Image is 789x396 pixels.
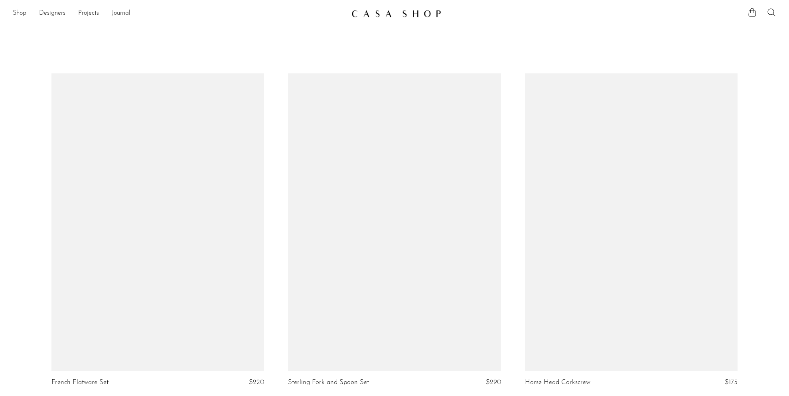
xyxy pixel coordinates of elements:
a: French Flatware Set [51,379,108,386]
a: Journal [112,8,130,19]
span: $220 [249,379,264,386]
a: Shop [13,8,26,19]
a: Projects [78,8,99,19]
nav: Desktop navigation [13,7,345,20]
a: Designers [39,8,65,19]
ul: NEW HEADER MENU [13,7,345,20]
span: $175 [725,379,738,386]
a: Horse Head Corkscrew [525,379,590,386]
span: $290 [486,379,501,386]
a: Sterling Fork and Spoon Set [288,379,369,386]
